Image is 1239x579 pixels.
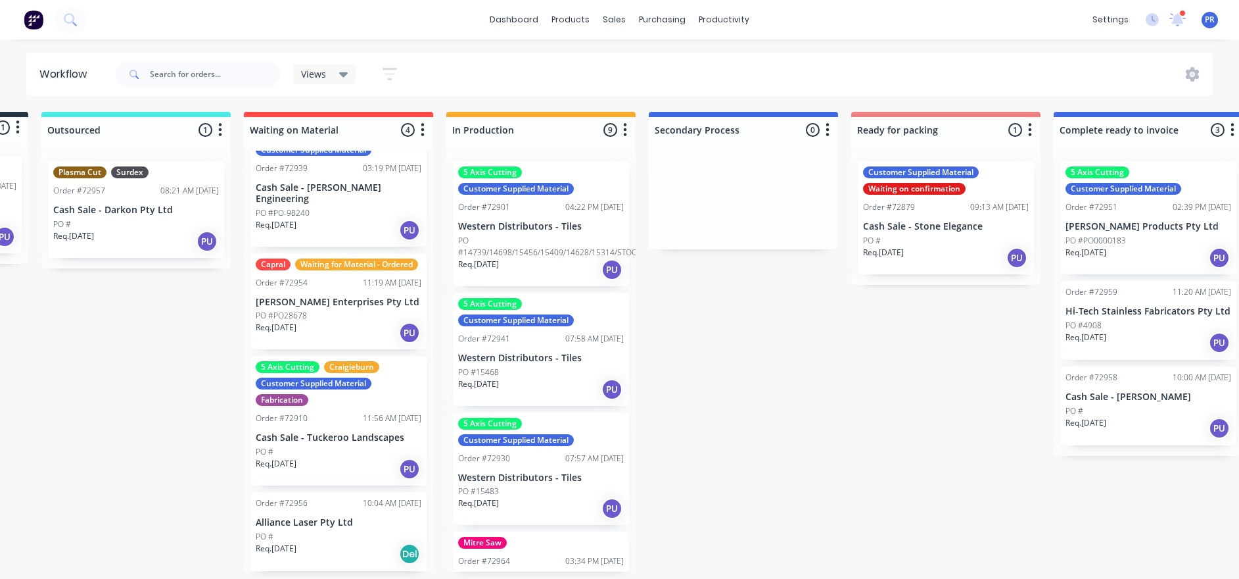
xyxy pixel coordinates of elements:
[458,418,522,430] div: 5 Axis Cutting
[1065,235,1126,247] p: PO #PO0000183
[256,413,308,424] div: Order #72910
[1065,417,1106,429] p: Req. [DATE]
[256,361,319,373] div: 5 Axis Cutting
[363,413,421,424] div: 11:56 AM [DATE]
[256,277,308,289] div: Order #72954
[1065,306,1231,317] p: Hi-Tech Stainless Fabricators Pty Ltd
[160,185,219,197] div: 08:21 AM [DATE]
[458,497,499,509] p: Req. [DATE]
[601,379,622,400] div: PU
[256,378,371,390] div: Customer Supplied Material
[363,163,421,174] div: 03:19 PM [DATE]
[399,543,420,565] div: Del
[458,353,624,364] p: Western Distributors - Tiles
[48,161,224,258] div: Plasma CutSurdexOrder #7295708:21 AM [DATE]Cash Sale - Darkon Pty LtdPO #Req.[DATE]PU
[256,259,291,270] div: Capral
[458,298,522,310] div: 5 Axis Cutting
[1209,247,1230,268] div: PU
[1209,332,1230,353] div: PU
[565,333,624,345] div: 07:58 AM [DATE]
[858,161,1034,274] div: Customer Supplied MaterialWaiting on confirmationOrder #7287909:13 AM [DATE]Cash Sale - Stone Ele...
[458,333,510,345] div: Order #72941
[197,231,218,252] div: PU
[1065,166,1129,178] div: 5 Axis Cutting
[250,253,427,350] div: CapralWaiting for Material - OrderedOrder #7295411:19 AM [DATE][PERSON_NAME] Enterprises Pty LtdP...
[453,413,629,526] div: 5 Axis CuttingCustomer Supplied MaterialOrder #7293007:57 AM [DATE]Western Distributors - TilesPO...
[250,492,427,571] div: Order #7295610:04 AM [DATE]Alliance Laser Pty LtdPO #Req.[DATE]Del
[256,182,421,205] p: Cash Sale - [PERSON_NAME] Engineering
[256,497,308,509] div: Order #72956
[863,235,881,247] p: PO #
[363,497,421,509] div: 10:04 AM [DATE]
[458,555,510,567] div: Order #72964
[458,378,499,390] p: Req. [DATE]
[458,366,499,378] p: PO #15468
[1060,161,1236,274] div: 5 Axis CuttingCustomer Supplied MaterialOrder #7295102:39 PM [DATE][PERSON_NAME] Products Pty Ltd...
[458,453,510,465] div: Order #72930
[301,67,326,81] span: Views
[545,10,596,30] div: products
[324,361,379,373] div: Craigieburn
[1065,320,1102,332] p: PO #4908
[256,219,296,231] p: Req. [DATE]
[111,166,149,178] div: Surdex
[53,230,94,242] p: Req. [DATE]
[692,10,756,30] div: productivity
[1065,391,1231,403] p: Cash Sale - [PERSON_NAME]
[565,555,624,567] div: 03:34 PM [DATE]
[565,453,624,465] div: 07:57 AM [DATE]
[1173,286,1231,298] div: 11:20 AM [DATE]
[453,161,629,286] div: 5 Axis CuttingCustomer Supplied MaterialOrder #7290104:22 PM [DATE]Western Distributors - TilesPO...
[458,235,641,259] p: PO #14739/14698/15456/15409/14628/15314/STOCK
[601,259,622,280] div: PU
[1060,281,1236,360] div: Order #7295911:20 AM [DATE]Hi-Tech Stainless Fabricators Pty LtdPO #4908Req.[DATE]PU
[256,432,421,443] p: Cash Sale - Tuckeroo Landscapes
[863,166,979,178] div: Customer Supplied Material
[458,315,574,326] div: Customer Supplied Material
[256,446,273,458] p: PO #
[24,10,43,30] img: Factory
[250,139,427,247] div: Customer Supplied MaterialOrder #7293903:19 PM [DATE]Cash Sale - [PERSON_NAME] EngineeringPO #PO-...
[863,183,966,195] div: Waiting on confirmation
[632,10,692,30] div: purchasing
[1065,405,1083,417] p: PO #
[458,166,522,178] div: 5 Axis Cutting
[1173,201,1231,213] div: 02:39 PM [DATE]
[53,166,106,178] div: Plasma Cut
[256,297,421,308] p: [PERSON_NAME] Enterprises Pty Ltd
[863,221,1029,232] p: Cash Sale - Stone Elegance
[458,486,499,497] p: PO #15483
[256,394,308,406] div: Fabrication
[1209,418,1230,439] div: PU
[458,434,574,446] div: Customer Supplied Material
[601,498,622,519] div: PU
[53,205,219,216] p: Cash Sale - Darkon Pty Ltd
[458,221,624,232] p: Western Distributors - Tiles
[458,259,499,270] p: Req. [DATE]
[53,218,71,230] p: PO #
[399,220,420,241] div: PU
[1086,10,1135,30] div: settings
[256,517,421,528] p: Alliance Laser Pty Ltd
[1065,247,1106,259] p: Req. [DATE]
[53,185,105,197] div: Order #72957
[453,293,629,406] div: 5 Axis CuttingCustomer Supplied MaterialOrder #7294107:58 AM [DATE]Western Distributors - TilesPO...
[863,247,904,259] p: Req. [DATE]
[399,459,420,480] div: PU
[256,310,307,322] p: PO #PO28678
[1065,286,1117,298] div: Order #72959
[295,259,418,270] div: Waiting for Material - Ordered
[565,201,624,213] div: 04:22 PM [DATE]
[1065,183,1181,195] div: Customer Supplied Material
[256,163,308,174] div: Order #72939
[150,61,280,88] input: Search for orders...
[1173,372,1231,384] div: 10:00 AM [DATE]
[1006,247,1027,268] div: PU
[256,207,310,219] p: PO #PO-98240
[596,10,632,30] div: sales
[256,531,273,543] p: PO #
[363,277,421,289] div: 11:19 AM [DATE]
[256,322,296,334] p: Req. [DATE]
[1065,201,1117,213] div: Order #72951
[1065,221,1231,232] p: [PERSON_NAME] Products Pty Ltd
